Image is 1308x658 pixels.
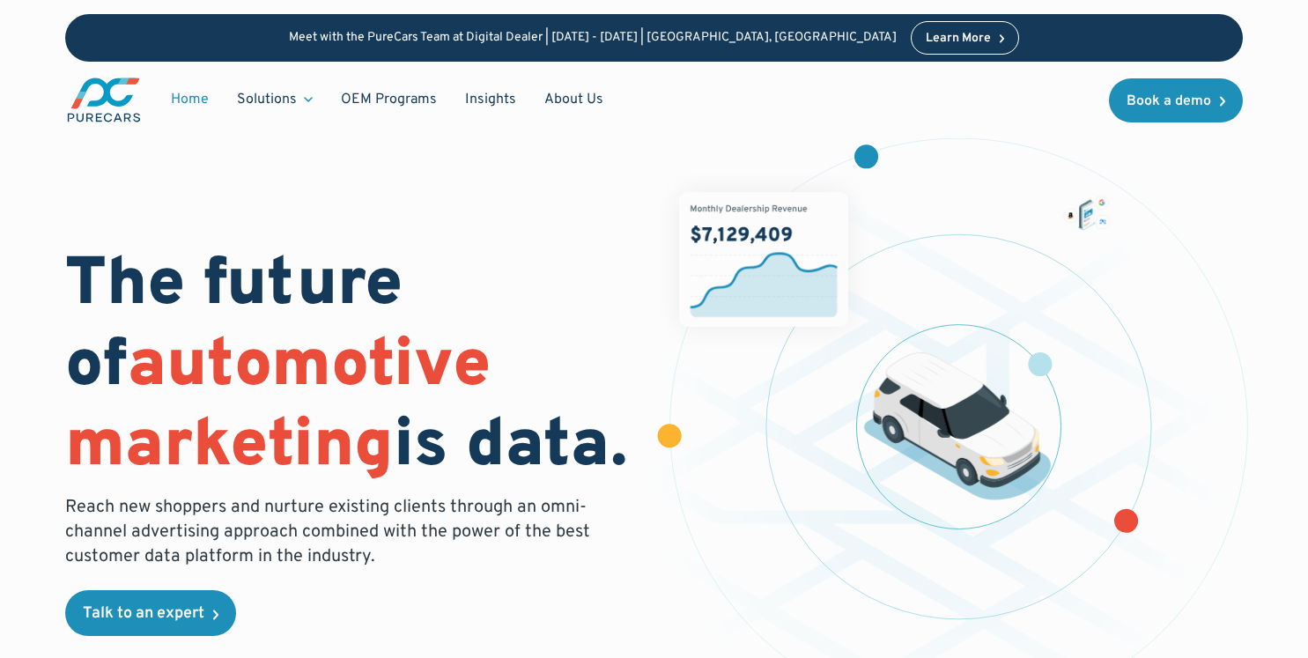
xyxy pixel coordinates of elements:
[65,495,601,569] p: Reach new shoppers and nurture existing clients through an omni-channel advertising approach comb...
[530,83,617,116] a: About Us
[451,83,530,116] a: Insights
[1109,78,1243,122] a: Book a demo
[926,33,991,45] div: Learn More
[157,83,223,116] a: Home
[223,83,327,116] div: Solutions
[1063,196,1111,231] img: ads on social media and advertising partners
[911,21,1020,55] a: Learn More
[65,247,632,488] h1: The future of is data.
[1127,94,1211,108] div: Book a demo
[65,76,143,124] a: main
[679,192,848,327] img: chart showing monthly dealership revenue of $7m
[65,76,143,124] img: purecars logo
[83,606,204,622] div: Talk to an expert
[65,325,491,490] span: automotive marketing
[864,352,1052,500] img: illustration of a vehicle
[237,90,297,109] div: Solutions
[289,31,897,46] p: Meet with the PureCars Team at Digital Dealer | [DATE] - [DATE] | [GEOGRAPHIC_DATA], [GEOGRAPHIC_...
[327,83,451,116] a: OEM Programs
[65,590,236,636] a: Talk to an expert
